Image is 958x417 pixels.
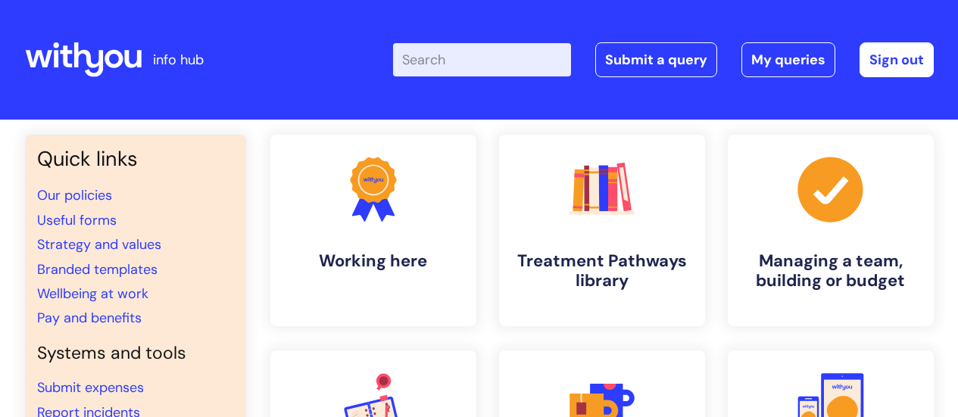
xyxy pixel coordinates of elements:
a: Submit expenses [37,378,144,397]
a: Sign out [860,42,934,77]
a: Wellbeing at work [37,285,148,303]
a: Submit a query [595,42,717,77]
a: Treatment Pathways library [499,135,705,326]
p: info hub [153,48,204,72]
a: Pay and benefits [37,309,142,327]
a: Strategy and values [37,235,161,254]
h4: Working here [282,251,464,271]
div: | - [393,42,934,77]
a: Branded templates [37,260,158,279]
a: Managing a team, building or budget [728,135,934,326]
h3: Quick links [37,147,234,171]
a: My queries [741,42,835,77]
h4: Treatment Pathways library [511,251,693,291]
a: Useful forms [37,211,117,229]
h4: Systems and tools [37,343,234,364]
input: Search [393,43,571,76]
a: Our policies [37,186,112,204]
a: Working here [270,135,476,326]
h4: Managing a team, building or budget [740,251,922,291]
